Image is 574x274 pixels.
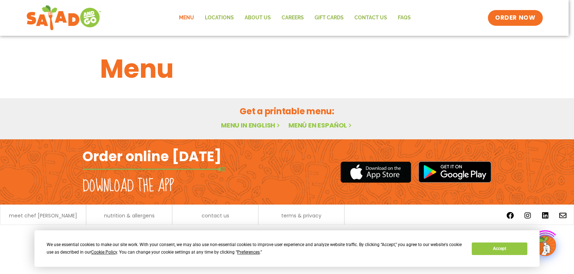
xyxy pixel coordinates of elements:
[392,10,416,26] a: FAQs
[47,241,463,256] div: We use essential cookies to make our site work. With your consent, we may also use non-essential ...
[349,10,392,26] a: Contact Us
[281,213,321,218] a: terms & privacy
[472,242,527,255] button: Accept
[340,160,411,184] img: appstore
[91,250,117,255] span: Cookie Policy
[488,10,542,26] a: ORDER NOW
[83,176,174,196] h2: Download the app
[83,148,221,165] h2: Order online [DATE]
[221,121,281,130] a: Menu in English
[104,213,155,218] a: nutrition & allergens
[495,14,535,22] span: ORDER NOW
[199,10,239,26] a: Locations
[288,121,353,130] a: Menú en español
[202,213,229,218] a: contact us
[237,250,260,255] span: Preferences
[309,10,349,26] a: GIFT CARDS
[100,105,474,117] h2: Get a printable menu:
[26,4,102,32] img: new-SAG-logo-768×292
[100,49,474,88] h1: Menu
[83,167,226,171] img: fork
[34,230,540,267] div: Cookie Consent Prompt
[174,10,199,26] a: Menu
[239,10,276,26] a: About Us
[174,10,416,26] nav: Menu
[418,161,491,183] img: google_play
[9,213,77,218] a: meet chef [PERSON_NAME]
[276,10,309,26] a: Careers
